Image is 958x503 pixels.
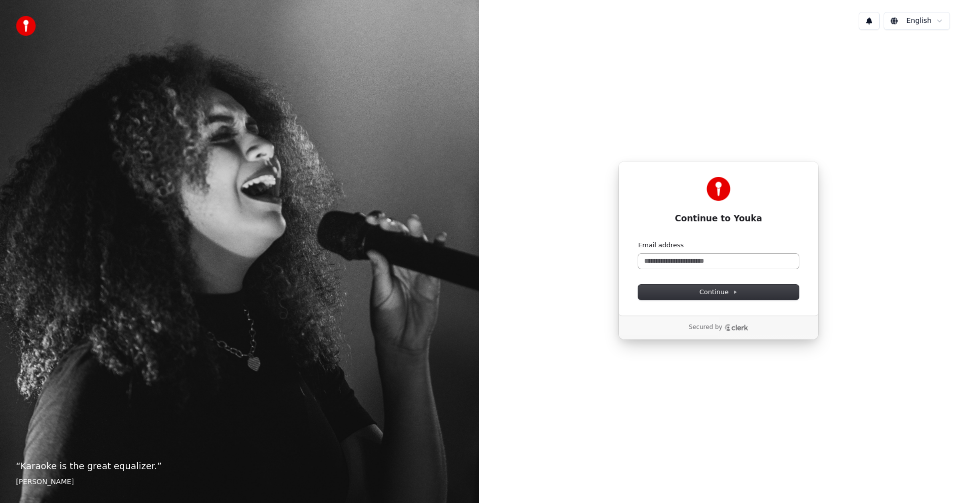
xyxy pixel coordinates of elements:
span: Continue [700,288,737,297]
label: Email address [638,241,684,250]
img: Youka [707,177,730,201]
footer: [PERSON_NAME] [16,477,463,487]
button: Continue [638,285,799,300]
img: youka [16,16,36,36]
h1: Continue to Youka [638,213,799,225]
a: Clerk logo [724,324,748,331]
p: “ Karaoke is the great equalizer. ” [16,459,463,473]
p: Secured by [689,324,722,332]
